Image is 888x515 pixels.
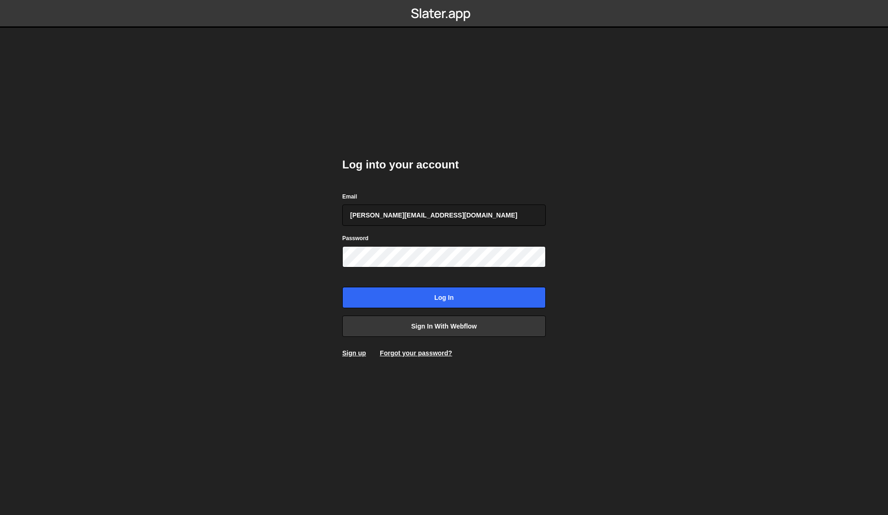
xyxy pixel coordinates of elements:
a: Forgot your password? [380,349,452,357]
a: Sign up [342,349,366,357]
label: Password [342,234,369,243]
input: Log in [342,287,546,308]
label: Email [342,192,357,201]
a: Sign in with Webflow [342,316,546,337]
h2: Log into your account [342,157,546,172]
